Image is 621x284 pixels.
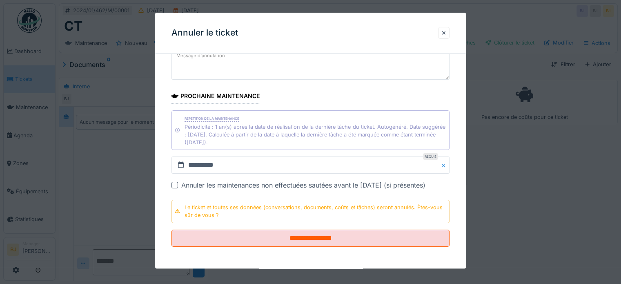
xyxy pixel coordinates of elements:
label: Message d'annulation [175,51,227,61]
div: Requis [423,153,438,160]
div: Périodicité : 1 an(s) après la date de réalisation de la dernière tâche du ticket. Autogénéré. Da... [185,123,445,147]
button: Close [441,157,450,174]
div: Répétition de la maintenance [185,116,239,122]
div: Prochaine maintenance [171,90,260,104]
h3: Annuler le ticket [171,28,238,38]
div: Le ticket et toutes ses données (conversations, documents, coûts et tâches) seront annulés. Êtes-... [185,203,445,219]
div: Annuler les maintenances non effectuées sautées avant le [DATE] (si présentes) [181,180,425,190]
